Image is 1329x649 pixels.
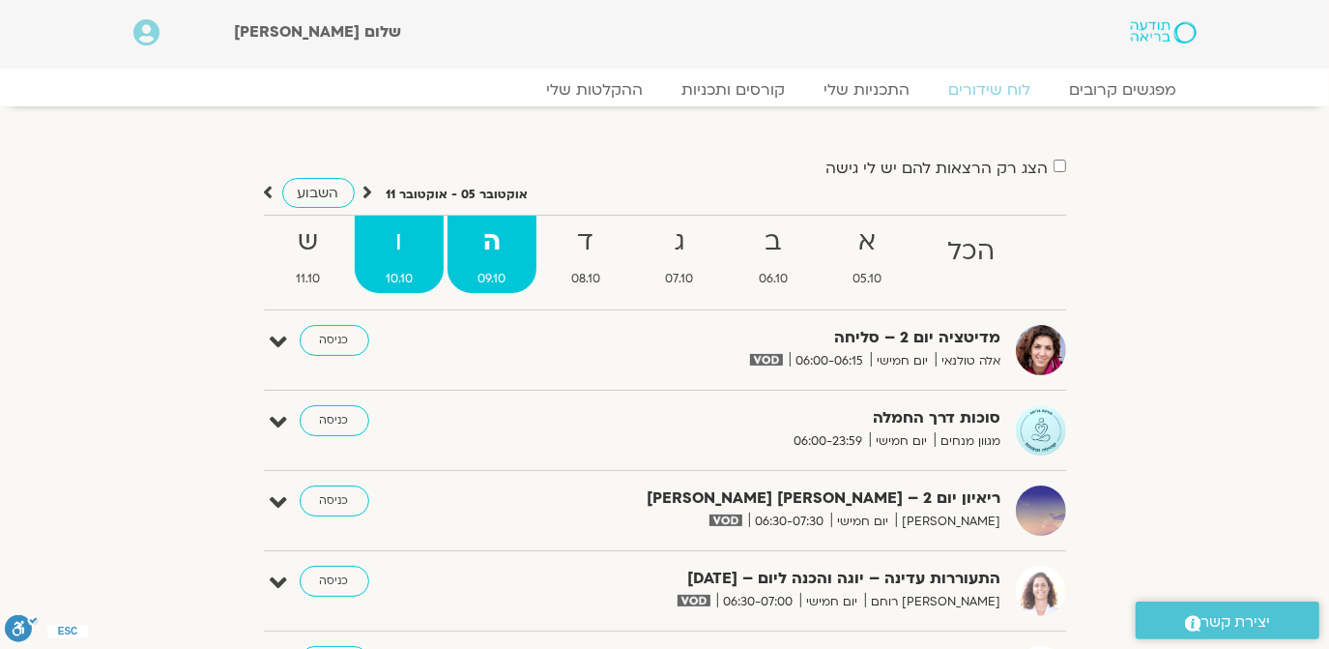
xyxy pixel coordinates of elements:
a: ג07.10 [635,216,725,293]
span: 06.10 [728,269,819,289]
span: 05.10 [823,269,913,289]
a: הכל [916,216,1026,293]
span: יצירת קשר [1201,609,1271,635]
span: 11.10 [266,269,352,289]
strong: ה [448,221,537,264]
a: כניסה [300,325,369,356]
span: 06:00-23:59 [788,431,870,452]
span: 06:30-07:00 [717,592,800,612]
nav: Menu [133,80,1197,100]
span: שלום [PERSON_NAME] [234,21,401,43]
a: ב06.10 [728,216,819,293]
span: מגוון מנחים [935,431,1001,452]
span: 06:00-06:15 [790,351,871,371]
span: 10.10 [355,269,444,289]
a: כניסה [300,566,369,597]
strong: התעוררות עדינה – יוגה והכנה ליום – [DATE] [528,566,1001,592]
a: ו10.10 [355,216,444,293]
span: 08.10 [540,269,631,289]
span: 06:30-07:30 [749,512,831,532]
a: לוח שידורים [930,80,1051,100]
p: אוקטובר 05 - אוקטובר 11 [387,185,529,205]
span: יום חמישי [800,592,865,612]
strong: ו [355,221,444,264]
a: א05.10 [823,216,913,293]
a: ש11.10 [266,216,352,293]
span: 09.10 [448,269,537,289]
a: יצירת קשר [1136,602,1319,639]
a: כניסה [300,405,369,436]
img: vodicon [709,515,741,526]
span: [PERSON_NAME] רוחם [865,592,1001,612]
strong: ד [540,221,631,264]
a: השבוע [282,178,355,208]
a: ה09.10 [448,216,537,293]
img: vodicon [750,354,782,366]
strong: ש [266,221,352,264]
a: קורסים ותכניות [663,80,805,100]
strong: ריאיון יום 2 – [PERSON_NAME] [PERSON_NAME] [528,486,1001,512]
strong: ב [728,221,819,264]
span: [PERSON_NAME] [896,512,1001,532]
span: 07.10 [635,269,725,289]
span: אלה טולנאי [936,351,1001,371]
a: התכניות שלי [805,80,930,100]
span: השבוע [298,184,339,202]
span: יום חמישי [831,512,896,532]
strong: הכל [916,230,1026,274]
label: הצג רק הרצאות להם יש לי גישה [826,160,1049,177]
a: ד08.10 [540,216,631,293]
a: כניסה [300,486,369,516]
img: vodicon [678,595,709,606]
strong: מדיטציה יום 2 – סליחה [528,325,1001,351]
strong: ג [635,221,725,264]
strong: א [823,221,913,264]
a: ההקלטות שלי [528,80,663,100]
span: יום חמישי [870,431,935,452]
span: יום חמישי [871,351,936,371]
strong: סוכות דרך החמלה [528,405,1001,431]
a: מפגשים קרובים [1051,80,1197,100]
